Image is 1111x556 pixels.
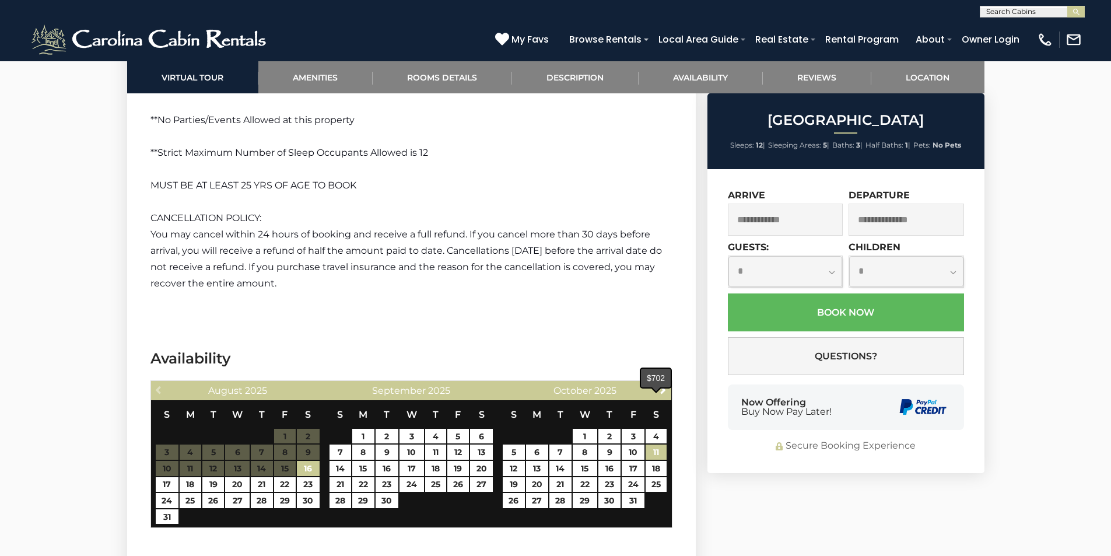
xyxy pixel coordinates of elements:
[646,429,667,444] a: 4
[549,477,571,492] a: 21
[352,461,374,476] a: 15
[658,385,668,394] span: Next
[1066,32,1082,48] img: mail-regular-white.png
[180,477,201,492] a: 18
[376,429,398,444] a: 2
[251,493,272,508] a: 28
[447,445,469,460] a: 12
[728,337,964,375] button: Questions?
[646,461,667,476] a: 18
[232,409,243,420] span: Wednesday
[933,141,961,149] strong: No Pets
[622,477,644,492] a: 24
[399,445,424,460] a: 10
[598,477,621,492] a: 23
[549,445,571,460] a: 7
[741,407,832,417] span: Buy Now Pay Later!
[399,477,424,492] a: 24
[832,138,863,153] li: |
[646,445,667,460] a: 11
[186,409,195,420] span: Monday
[819,29,905,50] a: Rental Program
[274,477,296,492] a: 22
[503,445,524,460] a: 5
[653,409,659,420] span: Saturday
[225,493,250,508] a: 27
[479,409,485,420] span: Saturday
[849,242,900,253] label: Children
[425,477,446,492] a: 25
[730,138,765,153] li: |
[433,409,439,420] span: Thursday
[558,409,563,420] span: Tuesday
[352,493,374,508] a: 29
[598,461,621,476] a: 16
[511,409,517,420] span: Sunday
[297,461,320,476] a: 16
[553,385,592,396] span: October
[352,445,374,460] a: 8
[297,493,320,508] a: 30
[656,383,670,397] a: Next
[503,477,524,492] a: 19
[865,141,903,149] span: Half Baths:
[573,477,597,492] a: 22
[728,242,769,253] label: Guests:
[258,61,373,93] a: Amenities
[728,439,964,453] div: Secure Booking Experience
[447,461,469,476] a: 19
[150,229,662,289] span: You may cancel within 24 hours of booking and receive a full refund. If you cancel more than 30 d...
[495,32,552,47] a: My Favs
[352,477,374,492] a: 22
[425,461,446,476] a: 18
[305,409,311,420] span: Saturday
[373,61,512,93] a: Rooms Details
[259,409,265,420] span: Thursday
[470,461,493,476] a: 20
[910,29,951,50] a: About
[622,461,644,476] a: 17
[337,409,343,420] span: Sunday
[856,141,860,149] strong: 3
[245,385,267,396] span: 2025
[823,141,827,149] strong: 5
[376,445,398,460] a: 9
[549,461,571,476] a: 14
[372,385,426,396] span: September
[580,409,590,420] span: Wednesday
[641,369,671,387] div: $702
[503,493,524,508] a: 26
[573,493,597,508] a: 29
[470,445,493,460] a: 13
[376,493,398,508] a: 30
[330,493,351,508] a: 28
[573,445,597,460] a: 8
[180,493,201,508] a: 25
[756,141,763,149] strong: 12
[225,477,250,492] a: 20
[549,493,571,508] a: 28
[156,493,178,508] a: 24
[622,429,644,444] a: 3
[156,509,178,524] a: 31
[728,190,765,201] label: Arrive
[763,61,871,93] a: Reviews
[470,429,493,444] a: 6
[598,445,621,460] a: 9
[150,212,261,223] span: CANCELLATION POLICY:
[150,180,356,191] span: MUST BE AT LEAST 25 YRS OF AGE TO BOOK
[330,445,351,460] a: 7
[768,138,829,153] li: |
[406,409,417,420] span: Wednesday
[956,29,1025,50] a: Owner Login
[598,493,621,508] a: 30
[164,409,170,420] span: Sunday
[150,147,428,158] span: **Strict Maximum Number of Sleep Occupants Allowed is 12
[447,429,469,444] a: 5
[871,61,984,93] a: Location
[330,477,351,492] a: 21
[282,409,288,420] span: Friday
[728,293,964,331] button: Book Now
[399,429,424,444] a: 3
[156,477,178,492] a: 17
